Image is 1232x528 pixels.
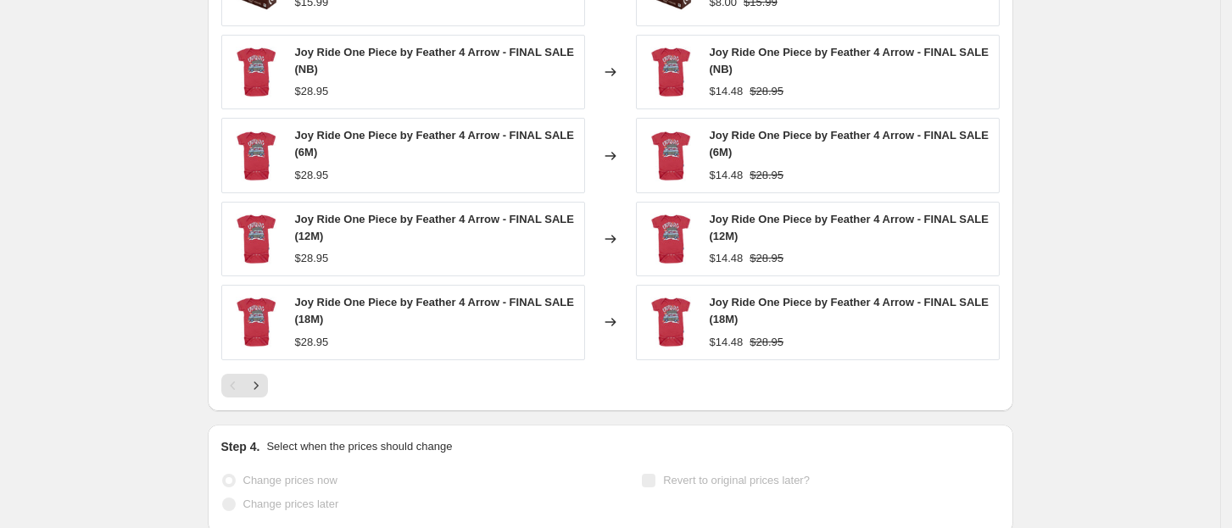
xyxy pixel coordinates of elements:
img: Feather4arrowcom64c173227501e764c1732275420.6455456364c1732275420_80x.jpg [645,214,696,264]
div: $28.95 [295,334,329,351]
span: Joy Ride One Piece by Feather 4 Arrow - FINAL SALE (NB) [295,46,574,75]
span: Joy Ride One Piece by Feather 4 Arrow - FINAL SALE (6M) [295,129,574,158]
span: Joy Ride One Piece by Feather 4 Arrow - FINAL SALE (12M) [295,213,574,242]
span: Joy Ride One Piece by Feather 4 Arrow - FINAL SALE (NB) [710,46,989,75]
img: Feather4arrowcom64c173227501e764c1732275420.6455456364c1732275420_80x.jpg [231,131,282,181]
span: Change prices now [243,474,337,486]
div: $28.95 [295,167,329,184]
h2: Step 4. [221,438,260,455]
img: Feather4arrowcom64c173227501e764c1732275420.6455456364c1732275420_80x.jpg [645,131,696,181]
strike: $28.95 [750,334,783,351]
p: Select when the prices should change [266,438,452,455]
span: Joy Ride One Piece by Feather 4 Arrow - FINAL SALE (6M) [710,129,989,158]
div: $14.48 [710,167,744,184]
strike: $28.95 [750,250,783,267]
span: Revert to original prices later? [663,474,810,486]
span: Joy Ride One Piece by Feather 4 Arrow - FINAL SALE (18M) [295,296,574,325]
img: Feather4arrowcom64c173227501e764c1732275420.6455456364c1732275420_80x.jpg [645,297,696,347]
img: Feather4arrowcom64c173227501e764c1732275420.6455456364c1732275420_80x.jpg [231,47,282,97]
strike: $28.95 [750,83,783,100]
img: Feather4arrowcom64c173227501e764c1732275420.6455456364c1732275420_80x.jpg [645,47,696,97]
strike: $28.95 [750,167,783,184]
nav: Pagination [221,374,268,397]
span: Joy Ride One Piece by Feather 4 Arrow - FINAL SALE (12M) [710,213,989,242]
div: $28.95 [295,83,329,100]
span: Joy Ride One Piece by Feather 4 Arrow - FINAL SALE (18M) [710,296,989,325]
button: Next [244,374,268,397]
div: $14.48 [710,334,744,351]
img: Feather4arrowcom64c173227501e764c1732275420.6455456364c1732275420_80x.jpg [231,297,282,347]
div: $14.48 [710,250,744,267]
div: $28.95 [295,250,329,267]
span: Change prices later [243,497,339,510]
div: $14.48 [710,83,744,100]
img: Feather4arrowcom64c173227501e764c1732275420.6455456364c1732275420_80x.jpg [231,214,282,264]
